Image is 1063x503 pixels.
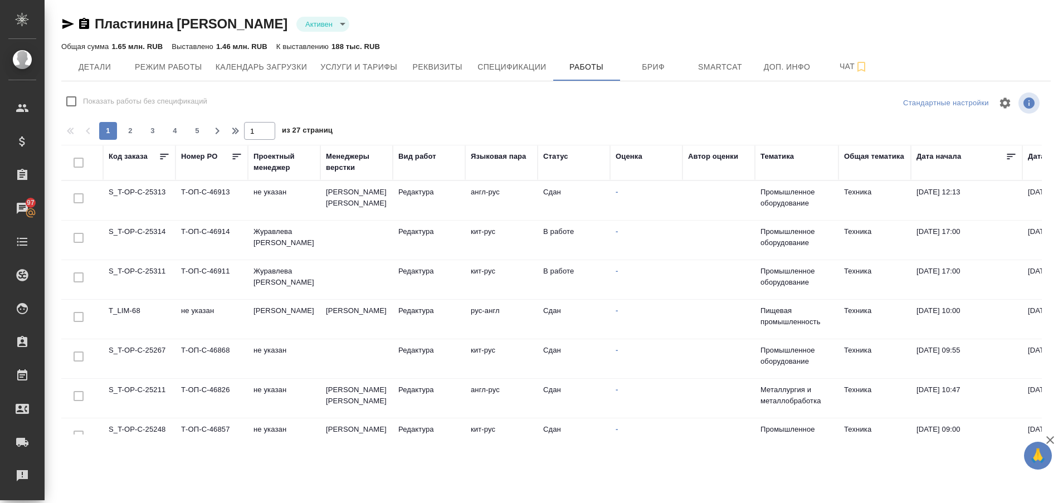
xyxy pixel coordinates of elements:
[248,300,320,339] td: [PERSON_NAME]
[398,226,460,237] p: Редактура
[253,151,315,173] div: Проектный менеджер
[1018,92,1042,114] span: Посмотреть информацию
[538,339,610,378] td: Сдан
[616,151,642,162] div: Оценка
[3,194,42,222] a: 97
[175,300,248,339] td: не указан
[911,260,1022,299] td: [DATE] 17:00
[109,151,148,162] div: Код заказа
[398,187,460,198] p: Редактура
[560,60,613,74] span: Работы
[760,60,814,74] span: Доп. инфо
[911,418,1022,457] td: [DATE] 09:00
[911,221,1022,260] td: [DATE] 17:00
[627,60,680,74] span: Бриф
[538,300,610,339] td: Сдан
[398,345,460,356] p: Редактура
[616,227,618,236] a: -
[175,339,248,378] td: Т-ОП-С-46868
[61,42,111,51] p: Общая сумма
[398,305,460,316] p: Редактура
[302,19,336,29] button: Активен
[282,124,333,140] span: из 27 страниц
[103,181,175,220] td: S_T-OP-C-25313
[144,122,162,140] button: 3
[760,151,794,162] div: Тематика
[135,60,202,74] span: Режим работы
[1028,444,1047,467] span: 🙏
[760,266,833,288] p: Промышленное оборудование
[216,60,308,74] span: Календарь загрузки
[175,221,248,260] td: Т-ОП-С-46914
[838,339,911,378] td: Техника
[838,300,911,339] td: Техника
[216,42,267,51] p: 1.46 млн. RUB
[465,339,538,378] td: кит-рус
[103,260,175,299] td: S_T-OP-C-25311
[465,260,538,299] td: кит-рус
[166,125,184,136] span: 4
[248,260,320,299] td: Журавлева [PERSON_NAME]
[538,379,610,418] td: Сдан
[181,151,217,162] div: Номер PO
[760,345,833,367] p: Промышленное оборудование
[68,60,121,74] span: Детали
[248,181,320,220] td: не указан
[900,95,992,112] div: split button
[398,384,460,395] p: Редактура
[175,379,248,418] td: Т-ОП-С-46826
[538,260,610,299] td: В работе
[616,188,618,196] a: -
[916,151,961,162] div: Дата начала
[320,418,393,457] td: [PERSON_NAME] [PERSON_NAME]
[911,339,1022,378] td: [DATE] 09:55
[760,384,833,407] p: Металлургия и металлобработка
[465,379,538,418] td: англ-рус
[538,181,610,220] td: Сдан
[911,181,1022,220] td: [DATE] 12:13
[398,424,460,435] p: Редактура
[616,346,618,354] a: -
[855,60,868,74] svg: Подписаться
[838,418,911,457] td: Техника
[77,17,91,31] button: Скопировать ссылку
[760,187,833,209] p: Промышленное оборудование
[320,300,393,339] td: [PERSON_NAME]
[103,339,175,378] td: S_T-OP-C-25267
[471,151,526,162] div: Языковая пара
[838,260,911,299] td: Техника
[248,418,320,457] td: не указан
[83,96,207,107] span: Показать работы без спецификаций
[838,221,911,260] td: Техника
[538,221,610,260] td: В работе
[911,300,1022,339] td: [DATE] 10:00
[465,300,538,339] td: рус-англ
[111,42,163,51] p: 1.65 млн. RUB
[398,266,460,277] p: Редактура
[320,379,393,418] td: [PERSON_NAME] [PERSON_NAME]
[398,151,436,162] div: Вид работ
[616,425,618,433] a: -
[248,221,320,260] td: Журавлева [PERSON_NAME]
[103,379,175,418] td: S_T-OP-C-25211
[175,418,248,457] td: Т-ОП-С-46857
[827,60,881,74] span: Чат
[411,60,464,74] span: Реквизиты
[276,42,331,51] p: К выставлению
[616,306,618,315] a: -
[838,181,911,220] td: Техника
[543,151,568,162] div: Статус
[844,151,904,162] div: Общая тематика
[121,125,139,136] span: 2
[61,17,75,31] button: Скопировать ссылку для ЯМессенджера
[20,197,41,208] span: 97
[465,221,538,260] td: кит-рус
[172,42,216,51] p: Выставлено
[760,305,833,328] p: Пищевая промышленность
[121,122,139,140] button: 2
[175,181,248,220] td: Т-ОП-С-46913
[992,90,1018,116] span: Настроить таблицу
[326,151,387,173] div: Менеджеры верстки
[694,60,747,74] span: Smartcat
[188,122,206,140] button: 5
